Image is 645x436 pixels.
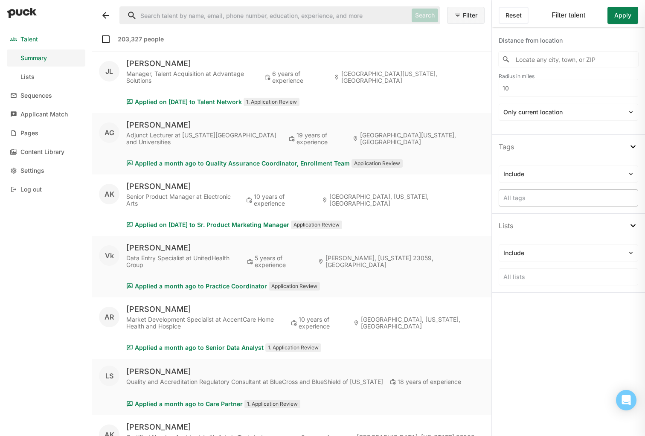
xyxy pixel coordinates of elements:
div: [PERSON_NAME] [126,304,485,314]
div: Summary [20,55,47,62]
div: [PERSON_NAME] [126,243,485,253]
div: Settings [20,167,44,174]
div: Lists [20,73,35,81]
div: Applied a month ago to Care Partner [135,401,243,407]
a: Content Library [7,143,85,160]
div: Radius in miles [499,74,638,79]
div: [PERSON_NAME] [126,422,485,432]
div: Vk [105,252,114,259]
div: Manager, Talent Acquisition at Advantage Solutions [126,70,258,84]
a: Talent [7,31,85,48]
div: 1. Application Review [244,400,300,408]
div: 10 years of experience [299,316,346,330]
div: 18 years of experience [398,378,461,385]
div: JL [105,68,113,75]
div: 5 years of experience [255,255,311,268]
div: Applied on [DATE] to Sr. Product Marketing Manager [135,221,289,228]
div: Market Development Specialist at AccentCare Home Health and Hospice [126,316,284,330]
input: Locate any city, town, or ZIP [499,52,638,67]
div: Senior Product Manager at Electronic Arts [126,193,239,207]
div: Application Review [269,282,320,291]
input: Search [120,7,408,24]
div: Data Entry Specialist at UnitedHealth Group [126,255,240,268]
div: AK [105,191,114,198]
div: [PERSON_NAME] [126,120,485,130]
div: Distance from location [499,36,638,45]
div: AR [105,314,114,320]
input: Any [499,79,638,96]
div: 1. Application Review [244,98,299,106]
a: Sequences [7,87,85,104]
div: 19 years of experience [296,132,346,145]
div: Applied a month ago to Practice Coordinator [135,283,267,290]
a: Applicant Match [7,106,85,123]
div: Filter talent [552,12,585,19]
button: Filter [447,7,485,24]
div: Quality and Accreditation Regulatory Consultant at BlueCross and BlueShield of [US_STATE] [126,378,383,385]
a: Settings [7,162,85,179]
div: [PERSON_NAME] [126,181,485,192]
div: Log out [20,186,42,193]
div: Application Review [291,221,342,229]
div: Sequences [20,92,52,99]
div: 203,327 people [118,36,164,43]
div: Content Library [20,148,64,156]
div: LS [105,372,113,379]
div: 1. Application Review [265,343,321,352]
div: Adjunct Lecturer at [US_STATE][GEOGRAPHIC_DATA] and Universities [126,132,282,145]
a: Pages [7,125,85,142]
div: Applied a month ago to Senior Data Analyst [135,344,264,351]
div: [GEOGRAPHIC_DATA][US_STATE], [GEOGRAPHIC_DATA] [341,70,485,84]
div: Talent [20,36,38,43]
div: [GEOGRAPHIC_DATA], [US_STATE], [GEOGRAPHIC_DATA] [361,316,485,330]
div: Pages [20,130,38,137]
div: Tags [499,142,514,152]
div: Applicant Match [20,111,68,118]
div: Applied on [DATE] to Talent Network [135,99,242,105]
button: Reset [499,7,529,24]
div: 6 years of experience [272,70,327,84]
div: Open Intercom Messenger [616,390,636,410]
div: 10 years of experience [254,193,314,207]
a: Lists [7,68,85,85]
div: [GEOGRAPHIC_DATA], [US_STATE], [GEOGRAPHIC_DATA] [329,193,485,207]
div: Application Review [352,159,403,168]
button: Apply [607,7,638,24]
div: Lists [499,221,513,231]
a: Summary [7,49,85,67]
div: AG [105,129,114,136]
div: [PERSON_NAME] [126,366,461,377]
div: [PERSON_NAME], [US_STATE] 23059, [GEOGRAPHIC_DATA] [325,255,485,268]
div: Applied a month ago to Quality Assurance Coordinator, Enrollment Team [135,160,350,167]
div: [PERSON_NAME] [126,58,485,69]
div: [GEOGRAPHIC_DATA][US_STATE], [GEOGRAPHIC_DATA] [360,132,485,145]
